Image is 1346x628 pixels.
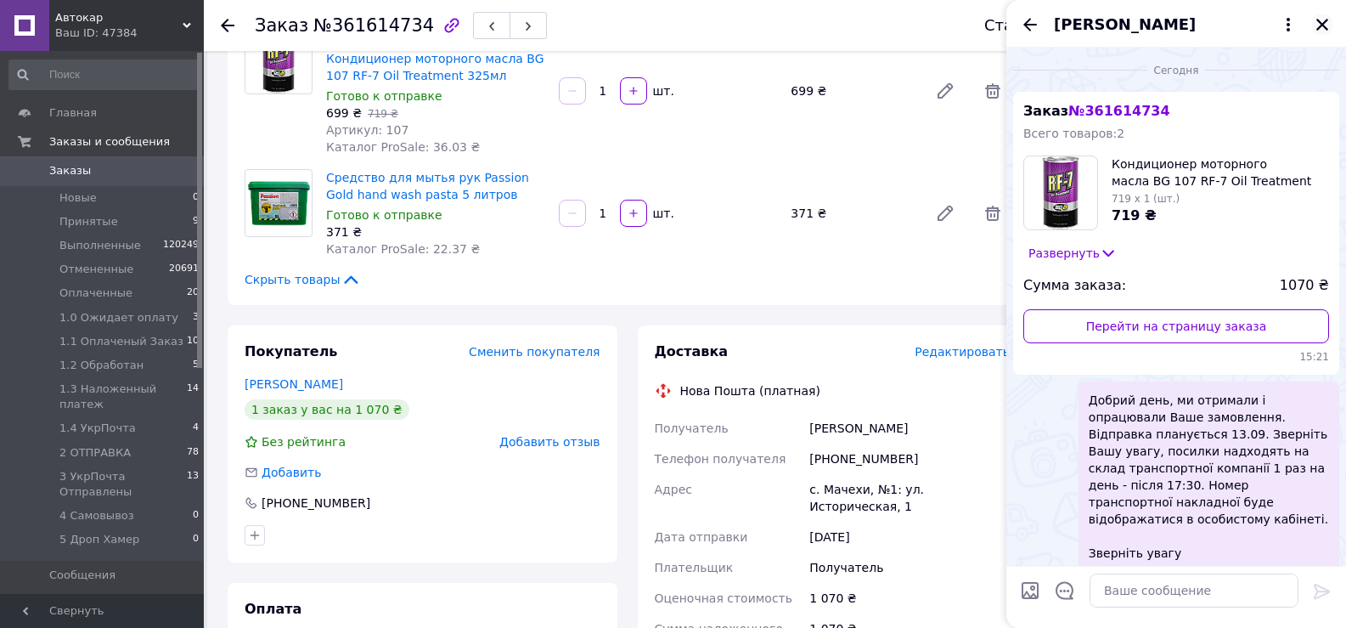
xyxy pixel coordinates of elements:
[1112,207,1157,223] span: 719 ₴
[655,561,734,574] span: Плательщик
[806,413,1013,444] div: [PERSON_NAME]
[326,140,480,154] span: Каталог ProSale: 36.03 ₴
[221,17,234,34] div: Вернуться назад
[255,15,308,36] span: Заказ
[59,445,131,461] span: 2 ОТПРАВКА
[976,196,1010,230] span: Удалить
[59,469,187,500] span: 3 УкрПочта Отправлены
[193,358,199,373] span: 5
[49,105,97,121] span: Главная
[262,435,346,449] span: Без рейтинга
[49,568,115,583] span: Сообщения
[915,345,1010,359] span: Редактировать
[1023,276,1126,296] span: Сумма заказа:
[193,214,199,229] span: 9
[59,508,134,523] span: 4 Самовывоз
[193,421,199,436] span: 4
[1112,156,1329,190] span: Кондиционер моторного масла BG 107 RF-7 Oil Treatment 325мл
[1068,103,1169,119] span: № 361614734
[1020,14,1040,35] button: Назад
[806,522,1013,552] div: [DATE]
[1023,127,1124,140] span: Всего товаров: 2
[59,238,141,253] span: Выполненные
[806,552,1013,583] div: Получатель
[245,399,409,420] div: 1 заказ у вас на 1 070 ₴
[806,444,1013,474] div: [PHONE_NUMBER]
[1054,14,1298,36] button: [PERSON_NAME]
[8,59,200,90] input: Поиск
[1312,14,1332,35] button: Закрыть
[655,483,692,496] span: Адрес
[976,74,1010,108] span: Удалить
[1024,156,1097,229] img: 4844786779_w100_h100_konditsioner-motornogo-masla.jpg
[469,345,600,359] span: Сменить покупателя
[245,377,343,391] a: [PERSON_NAME]
[1013,61,1339,78] div: 12.09.2025
[368,108,398,120] span: 719 ₴
[187,445,199,461] span: 78
[59,532,139,547] span: 5 Дроп Хамер
[59,262,133,277] span: Отмененные
[984,17,1098,34] div: Статус заказа
[806,583,1013,614] div: 1 070 ₴
[49,134,170,150] span: Заказы и сообщения
[806,474,1013,522] div: с. Мачехи, №1: ул. Историческая, 1
[59,358,144,373] span: 1.2 Обработан
[326,106,362,120] span: 699 ₴
[193,310,199,325] span: 3
[245,601,301,617] span: Оплата
[163,238,199,253] span: 120249
[655,591,793,605] span: Оценочная стоимость
[326,52,544,82] a: Кондиционер моторного масла BG 107 RF-7 Oil Treatment 325мл
[187,469,199,500] span: 13
[1023,350,1329,365] span: 15:21 12.09.2025
[187,382,199,412] span: 14
[784,79,921,103] div: 699 ₴
[326,242,480,256] span: Каталог ProSale: 22.37 ₴
[245,179,312,226] img: Средство для мытья рук Passion Gold hand wash pasta 5 литров
[499,435,600,449] span: Добавить отзыв
[784,201,921,225] div: 371 ₴
[193,532,199,547] span: 0
[655,452,786,466] span: Телефон получателя
[326,171,529,201] a: Средство для мытья рук Passion Gold hand wash pasta 5 литров
[1054,14,1196,36] span: [PERSON_NAME]
[655,343,729,359] span: Доставка
[1054,580,1076,602] button: Открыть шаблоны ответов
[55,10,183,25] span: Автокар
[326,208,442,222] span: Готово к отправке
[59,310,178,325] span: 1.0 Ожидает оплату
[59,190,97,206] span: Новые
[928,196,962,230] a: Редактировать
[245,27,312,93] img: Кондиционер моторного масла BG 107 RF-7 Oil Treatment 325мл
[1280,276,1329,296] span: 1070 ₴
[262,466,321,479] span: Добавить
[59,214,118,229] span: Принятые
[1112,193,1180,205] span: 719 x 1 (шт.)
[169,262,199,277] span: 20691
[655,530,748,544] span: Дата отправки
[326,123,408,137] span: Артикул: 107
[55,25,204,41] div: Ваш ID: 47384
[928,74,962,108] a: Редактировать
[49,163,91,178] span: Заказы
[245,343,337,359] span: Покупатель
[649,82,676,99] div: шт.
[187,334,199,349] span: 10
[187,286,199,301] span: 20
[260,495,372,512] div: [PHONE_NUMBER]
[649,205,676,222] div: шт.
[245,271,361,288] span: Скрыть товары
[1147,64,1206,78] span: Сегодня
[1023,309,1329,343] a: Перейти на страницу заказа
[193,508,199,523] span: 0
[193,190,199,206] span: 0
[326,223,545,240] div: 371 ₴
[676,382,825,399] div: Нова Пошта (платная)
[1023,244,1122,263] button: Развернуть
[326,89,442,103] span: Готово к отправке
[59,421,136,436] span: 1.4 УкрПочта
[1023,103,1170,119] span: Заказ
[59,334,183,349] span: 1.1 Оплаченый Заказ
[313,15,434,36] span: №361614734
